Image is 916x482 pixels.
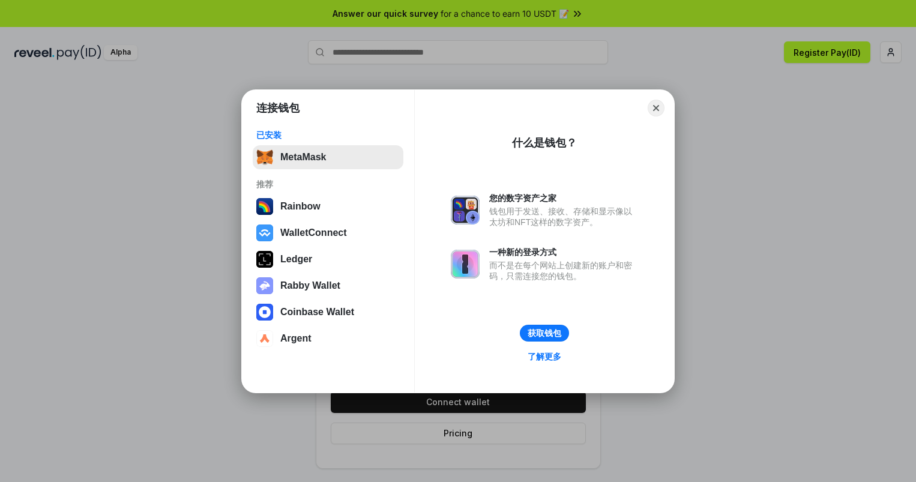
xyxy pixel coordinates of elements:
button: Rabby Wallet [253,274,403,298]
button: MetaMask [253,145,403,169]
div: 您的数字资产之家 [489,193,638,203]
img: svg+xml,%3Csvg%20xmlns%3D%22http%3A%2F%2Fwww.w3.org%2F2000%2Fsvg%22%20fill%3D%22none%22%20viewBox... [451,196,480,224]
img: svg+xml,%3Csvg%20width%3D%2228%22%20height%3D%2228%22%20viewBox%3D%220%200%2028%2028%22%20fill%3D... [256,304,273,321]
a: 了解更多 [520,349,568,364]
div: 一种新的登录方式 [489,247,638,258]
div: 了解更多 [528,351,561,362]
div: 推荐 [256,179,400,190]
div: 钱包用于发送、接收、存储和显示像以太坊和NFT这样的数字资产。 [489,206,638,227]
div: Ledger [280,254,312,265]
button: Argent [253,327,403,351]
button: Coinbase Wallet [253,300,403,324]
div: Rabby Wallet [280,280,340,291]
img: svg+xml,%3Csvg%20xmlns%3D%22http%3A%2F%2Fwww.w3.org%2F2000%2Fsvg%22%20fill%3D%22none%22%20viewBox... [256,277,273,294]
img: svg+xml,%3Csvg%20width%3D%22120%22%20height%3D%22120%22%20viewBox%3D%220%200%20120%20120%22%20fil... [256,198,273,215]
img: svg+xml,%3Csvg%20width%3D%2228%22%20height%3D%2228%22%20viewBox%3D%220%200%2028%2028%22%20fill%3D... [256,330,273,347]
div: MetaMask [280,152,326,163]
img: svg+xml,%3Csvg%20width%3D%2228%22%20height%3D%2228%22%20viewBox%3D%220%200%2028%2028%22%20fill%3D... [256,224,273,241]
img: svg+xml,%3Csvg%20xmlns%3D%22http%3A%2F%2Fwww.w3.org%2F2000%2Fsvg%22%20width%3D%2228%22%20height%3... [256,251,273,268]
div: Rainbow [280,201,321,212]
button: Ledger [253,247,403,271]
div: 什么是钱包？ [512,136,577,150]
button: Rainbow [253,194,403,218]
div: Coinbase Wallet [280,307,354,318]
div: 获取钱包 [528,328,561,339]
div: 已安装 [256,130,400,140]
img: svg+xml,%3Csvg%20xmlns%3D%22http%3A%2F%2Fwww.w3.org%2F2000%2Fsvg%22%20fill%3D%22none%22%20viewBox... [451,250,480,279]
button: 获取钱包 [520,325,569,342]
div: 而不是在每个网站上创建新的账户和密码，只需连接您的钱包。 [489,260,638,282]
div: Argent [280,333,312,344]
img: svg+xml,%3Csvg%20fill%3D%22none%22%20height%3D%2233%22%20viewBox%3D%220%200%2035%2033%22%20width%... [256,149,273,166]
button: WalletConnect [253,221,403,245]
button: Close [648,100,664,116]
div: WalletConnect [280,227,347,238]
h1: 连接钱包 [256,101,300,115]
